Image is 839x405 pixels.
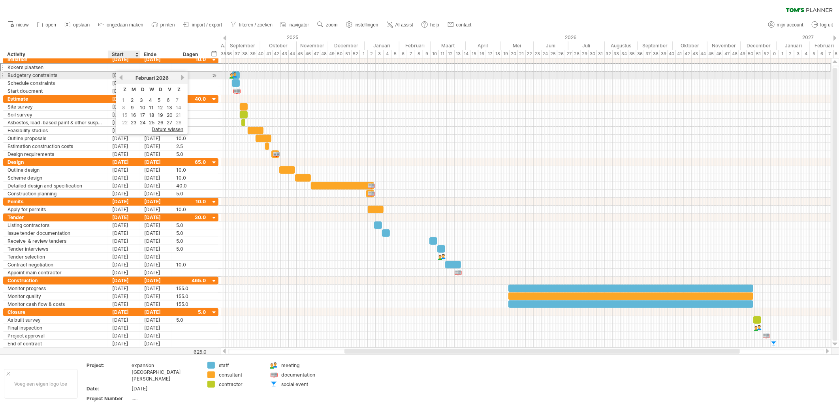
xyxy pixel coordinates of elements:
[430,22,439,28] span: help
[589,50,597,58] div: 30
[108,190,140,197] div: [DATE]
[336,50,344,58] div: 50
[8,142,104,150] div: Estimation construction costs
[741,41,777,50] div: December 2026
[431,41,466,50] div: Maart 2026
[241,50,249,58] div: 38
[8,332,104,339] div: Project approval
[526,50,534,58] div: 22
[176,111,206,118] div: 5.0
[148,104,154,111] a: 11
[175,111,182,119] span: 21
[108,214,140,221] div: [DATE]
[355,22,378,28] span: instellingen
[226,41,260,50] div: September 2025
[175,119,182,126] span: 28
[500,41,534,50] div: Mei 2026
[320,50,328,58] div: 48
[8,56,104,63] div: Initiation
[8,324,104,332] div: Final inspection
[192,22,222,28] span: import / export
[779,50,786,58] div: 1
[226,50,233,58] div: 36
[344,50,352,58] div: 51
[132,86,136,92] span: maandag
[140,308,172,316] div: [DATE]
[148,111,155,119] a: 18
[175,104,183,111] td: dit is een weekenddag
[139,119,147,126] a: 24
[148,96,153,104] a: 4
[439,50,447,58] div: 11
[636,50,644,58] div: 36
[407,50,415,58] div: 7
[668,50,676,58] div: 40
[466,41,500,50] div: April 2026
[802,50,810,58] div: 4
[45,22,56,28] span: open
[140,292,172,300] div: [DATE]
[130,111,137,119] a: 16
[140,245,172,253] div: [DATE]
[108,71,140,79] div: [DATE]
[249,50,257,58] div: 39
[35,20,58,30] a: open
[121,97,129,103] td: dit is een weekenddag
[794,50,802,58] div: 3
[118,75,124,81] a: vorige
[8,214,104,221] div: Tender
[108,245,140,253] div: [DATE]
[108,103,140,111] div: [DATE]
[135,75,155,81] span: Februari
[8,245,104,253] div: Tender interviews
[166,111,173,119] a: 20
[108,111,140,118] div: [DATE]
[763,50,771,58] div: 52
[108,56,140,63] div: [DATE]
[660,50,668,58] div: 39
[175,112,183,118] td: dit is een weekenddag
[168,86,171,92] span: vrijdag
[326,22,337,28] span: zoom
[108,79,140,87] div: [DATE]
[233,50,241,58] div: 37
[376,50,384,58] div: 3
[597,50,605,58] div: 31
[328,50,336,58] div: 49
[8,174,104,182] div: Scheme design
[176,150,206,158] div: 5.0
[820,22,833,28] span: log uit
[175,119,183,126] td: dit is een weekenddag
[176,142,206,150] div: 2.5
[8,221,104,229] div: Listing contractors
[176,221,206,229] div: 5.0
[16,22,28,28] span: nieuw
[676,50,684,58] div: 41
[108,182,140,189] div: [DATE]
[176,71,206,79] div: 5.0
[175,96,179,104] span: 7
[265,50,273,58] div: 41
[107,22,143,28] span: ongedaan maken
[281,50,289,58] div: 43
[176,190,206,197] div: 5.0
[139,104,146,111] a: 10
[140,56,172,63] div: [DATE]
[312,50,320,58] div: 47
[108,285,140,292] div: [DATE]
[140,198,172,205] div: [DATE]
[140,142,172,150] div: [DATE]
[108,300,140,308] div: [DATE]
[8,190,104,197] div: Construction planning
[747,50,755,58] div: 50
[218,50,226,58] div: 35
[518,50,526,58] div: 21
[176,135,206,142] div: 10.0
[260,41,297,50] div: Oktober 2025
[108,142,140,150] div: [DATE]
[415,50,423,58] div: 8
[755,50,763,58] div: 51
[494,50,502,58] div: 18
[568,41,605,50] div: Juli 2026
[239,22,273,28] span: filteren / zoeken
